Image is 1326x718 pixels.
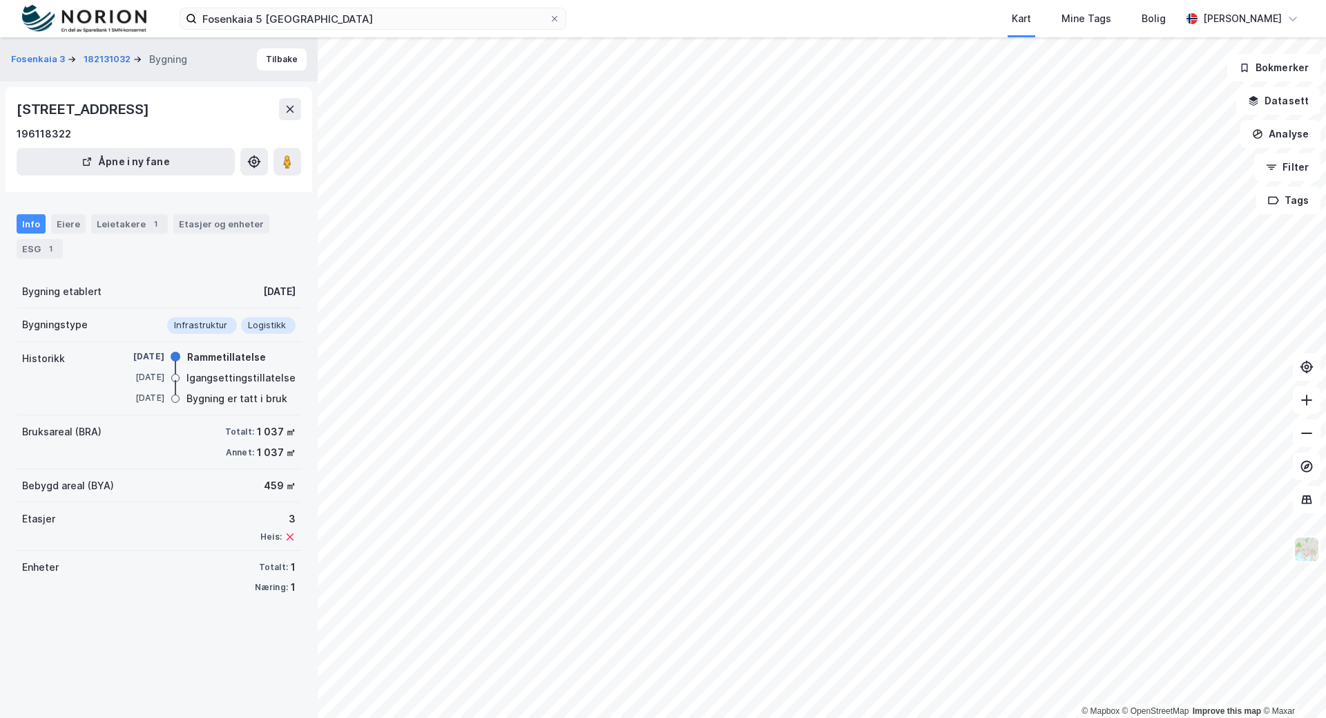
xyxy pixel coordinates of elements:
[22,350,65,367] div: Historikk
[257,424,296,440] div: 1 037 ㎡
[1012,10,1031,27] div: Kart
[22,5,146,33] img: norion-logo.80e7a08dc31c2e691866.png
[291,579,296,596] div: 1
[1256,187,1320,214] button: Tags
[255,582,288,593] div: Næring:
[17,214,46,234] div: Info
[148,217,162,231] div: 1
[17,126,71,142] div: 196118322
[225,426,254,437] div: Totalt:
[149,51,187,68] div: Bygning
[17,98,152,120] div: [STREET_ADDRESS]
[186,390,287,407] div: Bygning er tatt i bruk
[1061,10,1111,27] div: Mine Tags
[17,239,63,258] div: ESG
[1294,536,1320,563] img: Z
[22,511,55,527] div: Etasjer
[179,218,264,230] div: Etasjer og enheter
[17,148,235,176] button: Åpne i ny fane
[1203,10,1282,27] div: [PERSON_NAME]
[1227,54,1320,82] button: Bokmerker
[1236,87,1320,115] button: Datasett
[109,350,164,363] div: [DATE]
[84,53,133,66] button: 182131032
[1193,706,1261,716] a: Improve this map
[22,424,102,440] div: Bruksareal (BRA)
[291,559,296,576] div: 1
[264,478,296,494] div: 459 ㎡
[1257,652,1326,718] div: Kontrollprogram for chat
[91,214,168,234] div: Leietakere
[22,283,102,300] div: Bygning etablert
[1122,706,1189,716] a: OpenStreetMap
[22,317,88,333] div: Bygningstype
[109,392,164,404] div: [DATE]
[260,511,296,527] div: 3
[263,283,296,300] div: [DATE]
[257,48,307,70] button: Tilbake
[260,531,282,542] div: Heis:
[1254,153,1320,181] button: Filter
[51,214,86,234] div: Eiere
[44,242,57,256] div: 1
[22,559,59,576] div: Enheter
[186,370,296,386] div: Igangsettingstillatelse
[226,447,254,458] div: Annet:
[197,8,549,29] input: Søk på adresse, matrikkel, gårdeiere, leietakere eller personer
[187,349,266,366] div: Rammetillatelse
[1257,652,1326,718] iframe: Chat Widget
[1240,120,1320,148] button: Analyse
[1142,10,1166,27] div: Bolig
[109,371,164,384] div: [DATE]
[259,562,288,573] div: Totalt:
[11,53,68,66] button: Fosenkaia 3
[257,444,296,461] div: 1 037 ㎡
[1082,706,1120,716] a: Mapbox
[22,478,114,494] div: Bebygd areal (BYA)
